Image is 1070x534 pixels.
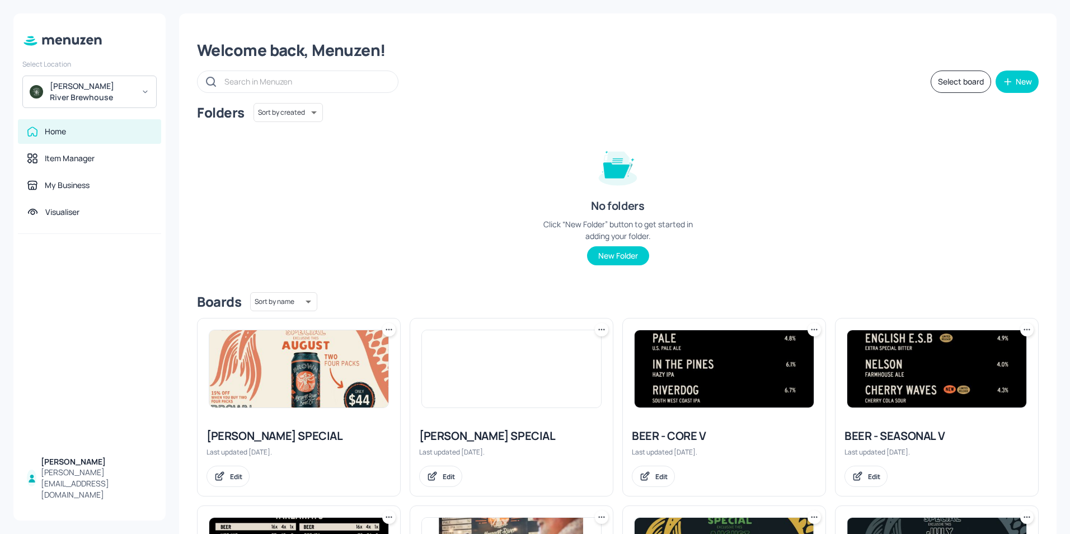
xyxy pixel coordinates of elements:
div: BEER - CORE V [632,428,816,444]
button: New [996,71,1039,93]
div: Last updated [DATE]. [844,447,1029,457]
input: Search in Menuzen [224,73,387,90]
div: Home [45,126,66,137]
div: Sort by name [250,291,317,313]
div: Folders [197,104,245,121]
button: Select board [931,71,991,93]
div: Item Manager [45,153,95,164]
div: My Business [45,180,90,191]
div: [PERSON_NAME] [41,456,152,467]
div: Select Location [22,59,157,69]
div: BEER - SEASONAL V [844,428,1029,444]
div: Welcome back, Menuzen! [197,40,1039,60]
div: Last updated [DATE]. [207,447,391,457]
img: 2025-08-21-1755754251503xhsnhq3gnl.jpeg [847,330,1026,407]
div: No folders [591,198,644,214]
div: [PERSON_NAME] River Brewhouse [50,81,134,103]
img: avatar [30,85,43,99]
div: Edit [443,472,455,481]
div: Edit [868,472,880,481]
img: folder-empty [590,138,646,194]
button: New Folder [587,246,649,265]
div: Sort by created [254,101,323,124]
div: [PERSON_NAME][EMAIL_ADDRESS][DOMAIN_NAME] [41,467,152,500]
div: Last updated [DATE]. [419,447,604,457]
div: Visualiser [45,207,79,218]
div: [PERSON_NAME] SPECIAL [419,428,604,444]
img: 2025-08-20-17556894131291m8gwhbvtq2.jpeg [635,330,814,407]
div: Boards [197,293,241,311]
img: 2025-07-31-1753932503330mb52hyb8kid.jpeg [422,330,601,407]
img: 2025-07-31-17539335133699c1ts37pri5.jpeg [209,330,388,407]
div: Edit [230,472,242,481]
div: Last updated [DATE]. [632,447,816,457]
div: [PERSON_NAME] SPECIAL [207,428,391,444]
div: Edit [655,472,668,481]
div: Click “New Folder” button to get started in adding your folder. [534,218,702,242]
div: New [1016,78,1032,86]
